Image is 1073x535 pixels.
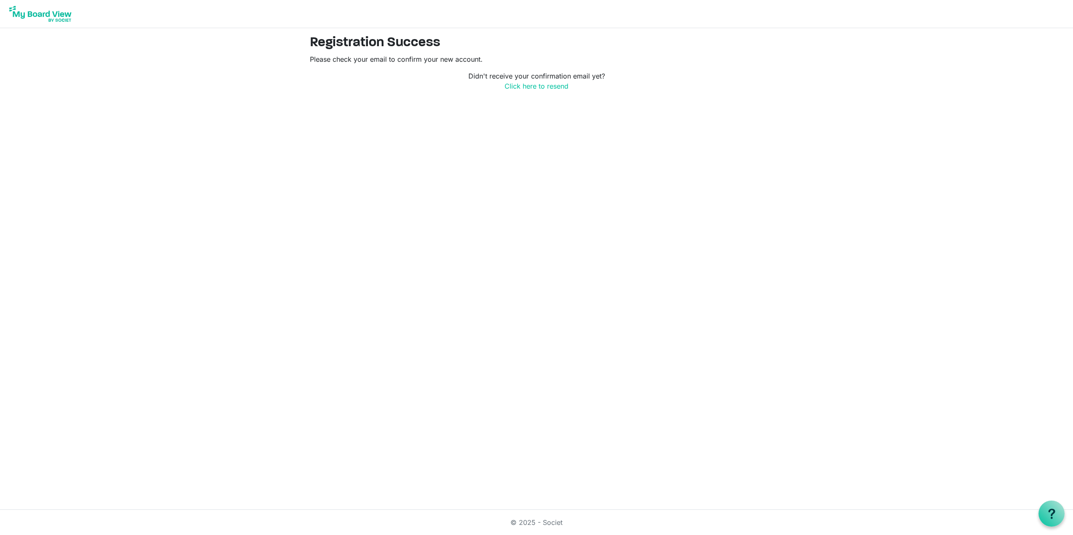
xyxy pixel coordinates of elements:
[310,71,763,91] p: Didn't receive your confirmation email yet?
[505,82,568,90] a: Click here to resend
[310,54,763,64] p: Please check your email to confirm your new account.
[7,3,74,24] img: My Board View Logo
[510,518,563,527] a: © 2025 - Societ
[310,35,763,51] h2: Registration Success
